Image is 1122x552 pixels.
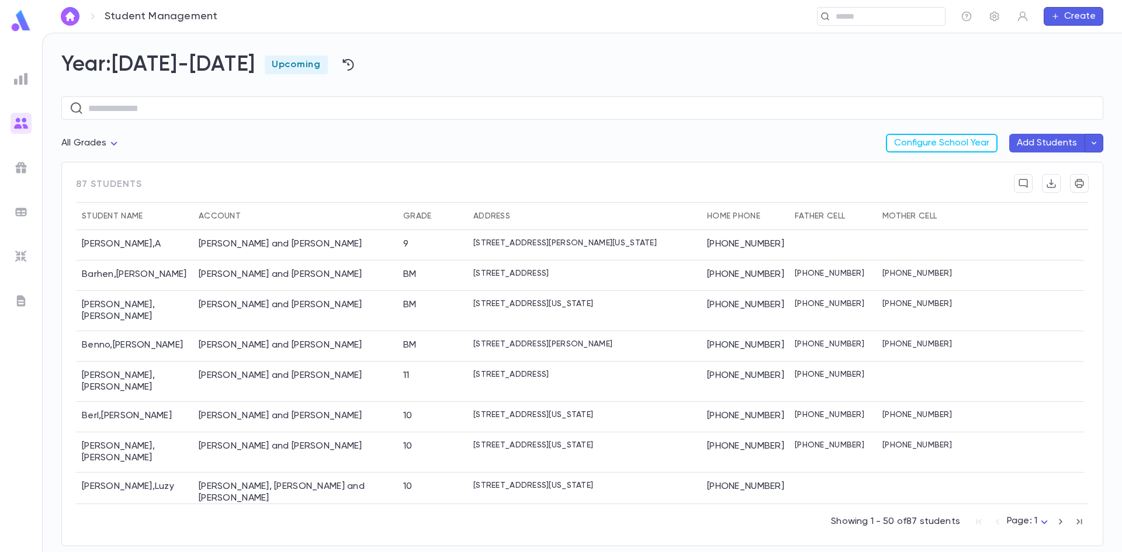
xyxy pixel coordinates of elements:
button: Configure School Year [886,134,998,152]
img: campaigns_grey.99e729a5f7ee94e3726e6486bddda8f1.svg [14,161,28,175]
div: Berl , [PERSON_NAME] [76,402,193,432]
div: Address [467,202,701,230]
div: [PERSON_NAME] , Luzy [76,473,193,513]
div: Father Cell [789,202,877,230]
div: All Grades [61,132,121,155]
span: All Grades [61,138,107,148]
p: [PHONE_NUMBER] [882,410,952,419]
p: Showing 1 - 50 of 87 students [831,516,960,527]
img: letters_grey.7941b92b52307dd3b8a917253454ce1c.svg [14,294,28,308]
div: [PHONE_NUMBER] [701,291,789,331]
div: BM [403,299,417,311]
div: Benno , [PERSON_NAME] [76,331,193,362]
p: [PHONE_NUMBER] [795,410,864,419]
p: [PHONE_NUMBER] [882,269,952,278]
img: home_white.a664292cf8c1dea59945f0da9f25487c.svg [63,12,77,21]
div: Father Cell [795,202,845,230]
div: 10 [403,440,413,452]
div: Bludman, Shmuel and Perel [199,440,362,452]
p: [PHONE_NUMBER] [795,269,864,278]
img: imports_grey.530a8a0e642e233f2baf0ef88e8c9fcb.svg [14,249,28,263]
p: [PHONE_NUMBER] [795,440,864,450]
p: [STREET_ADDRESS][US_STATE] [473,299,593,308]
div: Account [193,202,397,230]
span: Upcoming [265,59,328,71]
div: Becker, Yitzchok and Chava Esther [199,299,362,311]
div: 11 [403,370,410,381]
p: [STREET_ADDRESS] [473,269,549,278]
p: [PHONE_NUMBER] [882,299,952,308]
div: Mother Cell [882,202,937,230]
span: 87 students [76,174,142,202]
div: BM [403,339,417,351]
div: Account [199,202,241,230]
div: [PHONE_NUMBER] [701,432,789,473]
p: [STREET_ADDRESS][PERSON_NAME] [473,339,612,349]
h2: Year: [DATE]-[DATE] [61,52,1103,78]
p: Student Management [105,10,217,23]
div: Student Name [76,202,193,230]
div: [PERSON_NAME] , [PERSON_NAME] [76,432,193,473]
div: [PHONE_NUMBER] [701,473,789,513]
img: reports_grey.c525e4749d1bce6a11f5fe2a8de1b229.svg [14,72,28,86]
p: [STREET_ADDRESS][PERSON_NAME][US_STATE] [473,238,657,248]
p: [PHONE_NUMBER] [795,370,864,379]
div: Benno, Shlomo and Yaffa [199,339,362,351]
div: Barhen, Aviad and Hindy [199,269,362,280]
div: Page: 1 [1007,512,1051,530]
img: logo [9,9,33,32]
div: Berl, Nachum and Rivka [199,410,362,422]
div: [PHONE_NUMBER] [701,331,789,362]
p: [STREET_ADDRESS][US_STATE] [473,481,593,490]
div: [PERSON_NAME] , [PERSON_NAME] [76,362,193,402]
div: Barhen , [PERSON_NAME] [76,261,193,291]
p: [PHONE_NUMBER] [882,339,952,349]
img: batches_grey.339ca447c9d9533ef1741baa751efc33.svg [14,205,28,219]
div: Grade [397,202,467,230]
div: [PERSON_NAME] , [PERSON_NAME] [76,291,193,331]
img: students_gradient.3b4df2a2b995ef5086a14d9e1675a5ee.svg [14,116,28,130]
div: [PHONE_NUMBER] [701,362,789,402]
div: Home Phone [707,202,760,230]
div: Student Name [82,202,143,230]
button: Create [1044,7,1103,26]
div: BM [403,269,417,280]
div: Home Phone [701,202,789,230]
p: [STREET_ADDRESS] [473,370,549,379]
span: Page: 1 [1007,516,1037,526]
div: [PHONE_NUMBER] [701,261,789,291]
p: [PHONE_NUMBER] [882,440,952,450]
button: Add Students [1009,134,1085,152]
p: [STREET_ADDRESS][US_STATE] [473,440,593,450]
p: [STREET_ADDRESS][US_STATE] [473,410,593,419]
div: [PERSON_NAME] , A [76,230,193,261]
div: 9 [403,238,408,250]
div: [PHONE_NUMBER] [701,230,789,261]
p: [PHONE_NUMBER] [795,299,864,308]
div: Berkowitz, Nachman and Esther [199,370,362,381]
div: 10 [403,410,413,422]
p: [PHONE_NUMBER] [795,339,864,349]
div: Mother Cell [877,202,964,230]
div: [PHONE_NUMBER] [701,402,789,432]
div: Grade [403,202,431,230]
div: Blumenthal, Avi and Ruchie [199,481,392,504]
div: Address [473,202,510,230]
div: Allison, Moishe Aharon and Esty [199,238,362,250]
div: 10 [403,481,413,492]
